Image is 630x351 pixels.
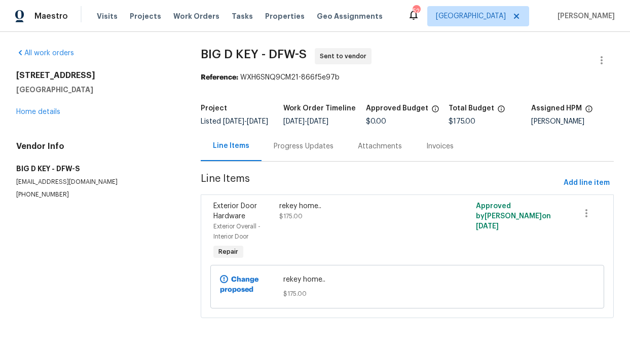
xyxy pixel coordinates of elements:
[413,6,420,16] div: 52
[476,223,499,230] span: [DATE]
[283,289,531,299] span: $175.00
[16,178,176,186] p: [EMAIL_ADDRESS][DOMAIN_NAME]
[283,105,356,112] h5: Work Order Timeline
[247,118,268,125] span: [DATE]
[16,50,74,57] a: All work orders
[201,118,268,125] span: Listed
[431,105,439,118] span: The total cost of line items that have been approved by both Opendoor and the Trade Partner. This...
[16,164,176,174] h5: BIG D KEY - DFW-S
[16,108,60,115] a: Home details
[283,275,531,285] span: rekey home..
[476,203,551,230] span: Approved by [PERSON_NAME] on
[201,48,307,60] span: BIG D KEY - DFW-S
[320,51,370,61] span: Sent to vendor
[426,141,454,151] div: Invoices
[223,118,244,125] span: [DATE]
[220,276,258,293] b: Change proposed
[366,105,428,112] h5: Approved Budget
[201,174,560,192] span: Line Items
[283,118,305,125] span: [DATE]
[279,201,437,211] div: rekey home..
[213,203,257,220] span: Exterior Door Hardware
[449,105,494,112] h5: Total Budget
[560,174,614,192] button: Add line item
[201,74,238,81] b: Reference:
[16,141,176,151] h4: Vendor Info
[497,105,505,118] span: The total cost of line items that have been proposed by Opendoor. This sum includes line items th...
[279,213,303,219] span: $175.00
[274,141,333,151] div: Progress Updates
[173,11,219,21] span: Work Orders
[585,105,593,118] span: The hpm assigned to this work order.
[34,11,68,21] span: Maestro
[358,141,402,151] div: Attachments
[201,105,227,112] h5: Project
[531,105,582,112] h5: Assigned HPM
[97,11,118,21] span: Visits
[214,247,242,257] span: Repair
[564,177,610,189] span: Add line item
[16,70,176,81] h2: [STREET_ADDRESS]
[265,11,305,21] span: Properties
[130,11,161,21] span: Projects
[16,85,176,95] h5: [GEOGRAPHIC_DATA]
[307,118,328,125] span: [DATE]
[449,118,475,125] span: $175.00
[366,118,386,125] span: $0.00
[232,13,253,20] span: Tasks
[16,190,176,199] p: [PHONE_NUMBER]
[436,11,506,21] span: [GEOGRAPHIC_DATA]
[553,11,615,21] span: [PERSON_NAME]
[223,118,268,125] span: -
[213,141,249,151] div: Line Items
[531,118,614,125] div: [PERSON_NAME]
[201,72,614,83] div: WXH6SNQ9CM21-866f5e97b
[283,118,328,125] span: -
[213,223,261,240] span: Exterior Overall - Interior Door
[317,11,383,21] span: Geo Assignments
